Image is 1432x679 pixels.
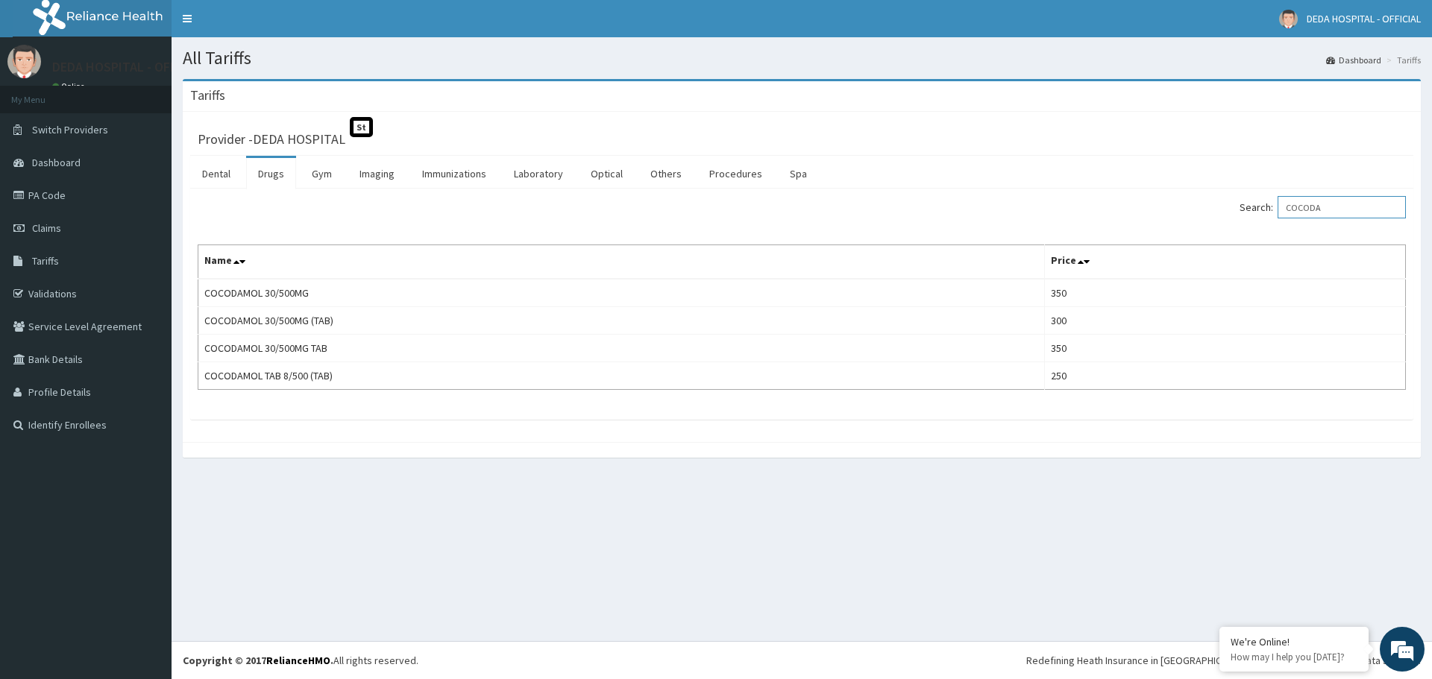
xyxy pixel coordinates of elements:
img: User Image [7,45,41,78]
span: DEDA HOSPITAL - OFFICIAL [1307,12,1421,25]
img: d_794563401_company_1708531726252_794563401 [28,75,60,112]
p: How may I help you today? [1231,651,1357,663]
span: Switch Providers [32,123,108,136]
a: Online [52,81,88,92]
a: Dashboard [1326,54,1381,66]
td: 250 [1045,362,1406,390]
a: Drugs [246,158,296,189]
span: We're online! [87,188,206,338]
textarea: Type your message and hit 'Enter' [7,407,284,459]
div: Minimize live chat window [245,7,280,43]
span: Claims [32,221,61,235]
p: DEDA HOSPITAL - OFFICIAL [52,60,206,74]
a: Procedures [697,158,774,189]
footer: All rights reserved. [172,641,1432,679]
a: Dental [190,158,242,189]
a: Imaging [348,158,406,189]
a: Laboratory [502,158,575,189]
h3: Provider - DEDA HOSPITAL [198,133,345,146]
img: User Image [1279,10,1298,28]
td: COCODAMOL 30/500MG [198,279,1045,307]
span: St [350,117,373,137]
span: Tariffs [32,254,59,268]
div: Redefining Heath Insurance in [GEOGRAPHIC_DATA] using Telemedicine and Data Science! [1026,653,1421,668]
a: Others [638,158,694,189]
h1: All Tariffs [183,48,1421,68]
label: Search: [1240,196,1406,218]
li: Tariffs [1383,54,1421,66]
th: Price [1045,245,1406,280]
input: Search: [1278,196,1406,218]
td: COCODAMOL 30/500MG (TAB) [198,307,1045,335]
th: Name [198,245,1045,280]
td: 350 [1045,279,1406,307]
div: We're Online! [1231,635,1357,648]
div: Chat with us now [78,83,251,103]
h3: Tariffs [190,89,225,102]
strong: Copyright © 2017 . [183,654,333,667]
td: COCODAMOL TAB 8/500 (TAB) [198,362,1045,390]
a: Optical [579,158,635,189]
a: Gym [300,158,344,189]
span: Dashboard [32,156,81,169]
a: Spa [778,158,819,189]
td: 350 [1045,335,1406,362]
a: Immunizations [410,158,498,189]
td: 300 [1045,307,1406,335]
td: COCODAMOL 30/500MG TAB [198,335,1045,362]
a: RelianceHMO [266,654,330,667]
